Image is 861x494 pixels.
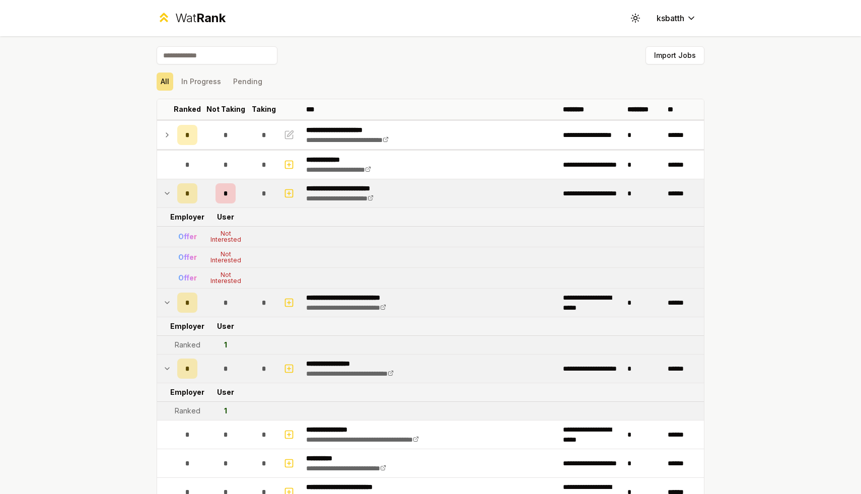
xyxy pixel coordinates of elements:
[173,317,201,335] td: Employer
[178,273,197,283] div: Offer
[201,208,250,226] td: User
[157,10,226,26] a: WatRank
[175,406,200,416] div: Ranked
[206,104,245,114] p: Not Taking
[178,252,197,262] div: Offer
[175,340,200,350] div: Ranked
[173,208,201,226] td: Employer
[649,9,704,27] button: ksbatth
[177,73,225,91] button: In Progress
[229,73,266,91] button: Pending
[201,317,250,335] td: User
[201,383,250,401] td: User
[205,231,246,243] div: Not Interested
[645,46,704,64] button: Import Jobs
[178,232,197,242] div: Offer
[173,383,201,401] td: Employer
[224,340,227,350] div: 1
[205,272,246,284] div: Not Interested
[175,10,226,26] div: Wat
[224,406,227,416] div: 1
[657,12,684,24] span: ksbatth
[205,251,246,263] div: Not Interested
[174,104,201,114] p: Ranked
[157,73,173,91] button: All
[252,104,276,114] p: Taking
[196,11,226,25] span: Rank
